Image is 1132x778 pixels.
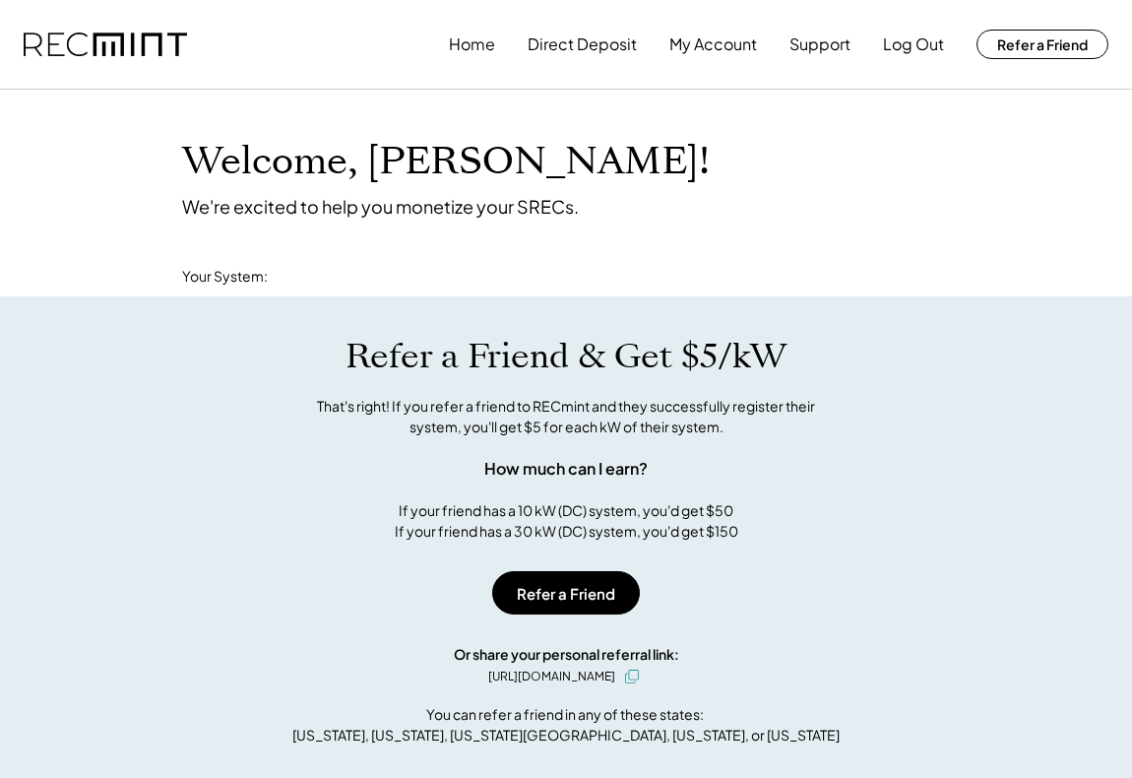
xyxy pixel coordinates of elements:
button: click to copy [620,665,644,688]
div: You can refer a friend in any of these states: [US_STATE], [US_STATE], [US_STATE][GEOGRAPHIC_DATA... [292,704,840,746]
button: Home [449,25,495,64]
div: We're excited to help you monetize your SRECs. [182,195,579,218]
div: That's right! If you refer a friend to RECmint and they successfully register their system, you'l... [295,396,837,437]
div: If your friend has a 10 kW (DC) system, you'd get $50 If your friend has a 30 kW (DC) system, you... [395,500,738,542]
button: Refer a Friend [976,30,1108,59]
h1: Refer a Friend & Get $5/kW [346,336,786,377]
button: My Account [669,25,757,64]
h1: Welcome, [PERSON_NAME]! [182,139,710,185]
button: Log Out [883,25,944,64]
div: [URL][DOMAIN_NAME] [488,668,615,685]
div: Your System: [182,267,268,287]
div: How much can I earn? [484,457,648,481]
div: Or share your personal referral link: [454,644,679,665]
img: recmint-logotype%403x.png [24,32,187,57]
button: Support [789,25,850,64]
button: Direct Deposit [528,25,637,64]
button: Refer a Friend [492,571,640,615]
